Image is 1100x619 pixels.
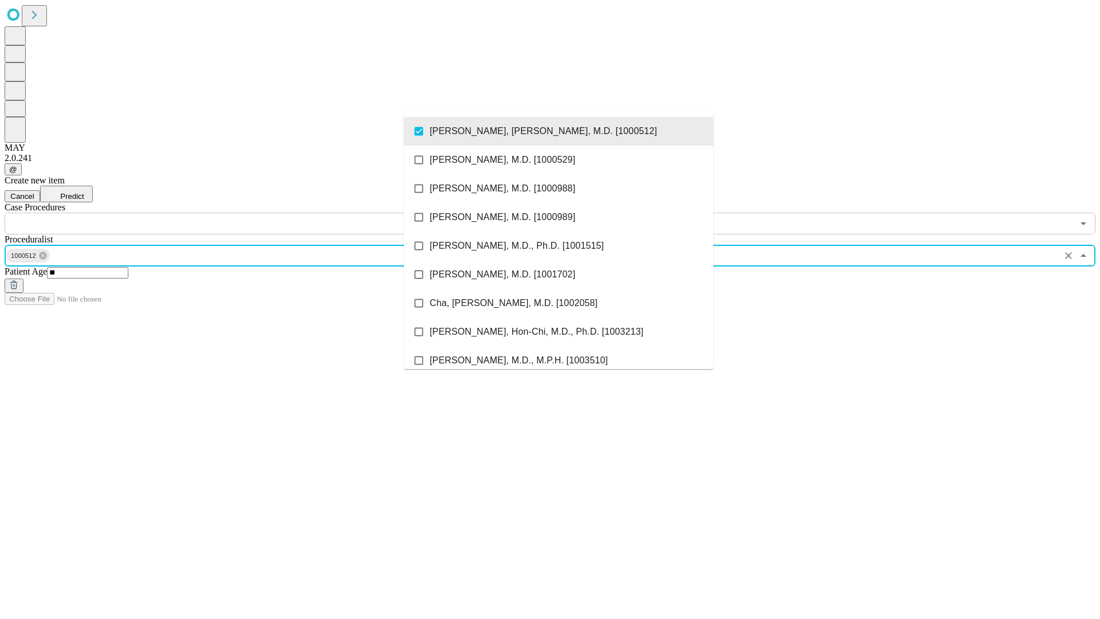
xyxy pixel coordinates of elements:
[6,249,50,263] div: 1000512
[1075,248,1091,264] button: Close
[430,268,575,281] span: [PERSON_NAME], M.D. [1001702]
[430,325,643,339] span: [PERSON_NAME], Hon-Chi, M.D., Ph.D. [1003213]
[430,239,604,253] span: [PERSON_NAME], M.D., Ph.D. [1001515]
[5,267,47,276] span: Patient Age
[60,192,84,201] span: Predict
[430,210,575,224] span: [PERSON_NAME], M.D. [1000989]
[9,165,17,174] span: @
[5,143,1095,153] div: MAY
[1060,248,1077,264] button: Clear
[5,163,22,175] button: @
[430,354,608,367] span: [PERSON_NAME], M.D., M.P.H. [1003510]
[5,234,53,244] span: Proceduralist
[5,175,65,185] span: Create new item
[1075,216,1091,232] button: Open
[430,124,657,138] span: [PERSON_NAME], [PERSON_NAME], M.D. [1000512]
[40,186,93,202] button: Predict
[5,190,40,202] button: Cancel
[430,182,575,195] span: [PERSON_NAME], M.D. [1000988]
[430,153,575,167] span: [PERSON_NAME], M.D. [1000529]
[5,202,65,212] span: Scheduled Procedure
[430,296,598,310] span: Cha, [PERSON_NAME], M.D. [1002058]
[6,249,41,263] span: 1000512
[5,153,1095,163] div: 2.0.241
[10,192,34,201] span: Cancel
